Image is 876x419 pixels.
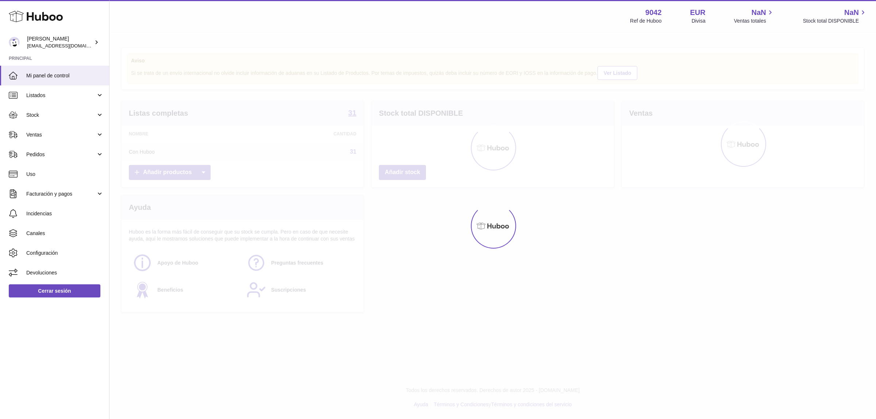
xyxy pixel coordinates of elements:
[26,131,96,138] span: Ventas
[26,210,104,217] span: Incidencias
[27,43,107,49] span: [EMAIL_ADDRESS][DOMAIN_NAME]
[752,8,766,18] span: NaN
[26,250,104,257] span: Configuración
[26,151,96,158] span: Pedidos
[803,18,867,24] span: Stock total DISPONIBLE
[27,35,93,49] div: [PERSON_NAME]
[26,230,104,237] span: Canales
[26,171,104,178] span: Uso
[9,37,20,48] img: internalAdmin-9042@internal.huboo.com
[645,8,662,18] strong: 9042
[690,8,706,18] strong: EUR
[26,269,104,276] span: Devoluciones
[26,191,96,197] span: Facturación y pagos
[692,18,706,24] div: Divisa
[803,8,867,24] a: NaN Stock total DISPONIBLE
[26,72,104,79] span: Mi panel de control
[844,8,859,18] span: NaN
[734,8,775,24] a: NaN Ventas totales
[734,18,775,24] span: Ventas totales
[9,284,100,297] a: Cerrar sesión
[26,112,96,119] span: Stock
[630,18,661,24] div: Ref de Huboo
[26,92,96,99] span: Listados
